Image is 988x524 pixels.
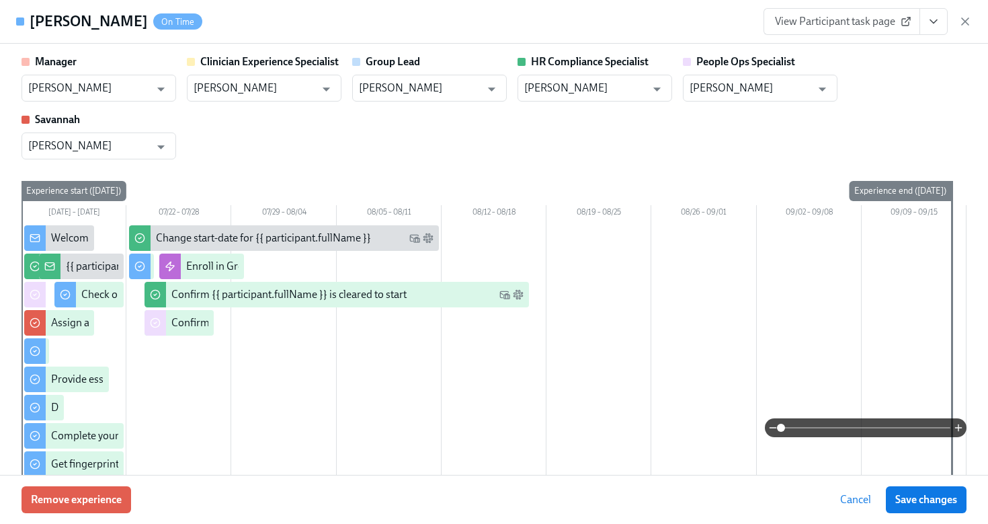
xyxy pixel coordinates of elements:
[126,205,231,223] div: 07/22 – 07/28
[531,55,649,68] strong: HR Compliance Specialist
[775,15,909,28] span: View Participant task page
[21,181,126,201] div: Experience start ([DATE])
[764,8,920,35] a: View Participant task page
[546,205,651,223] div: 08/19 – 08/25
[831,486,880,513] button: Cancel
[200,55,339,68] strong: Clinician Experience Specialist
[35,113,80,126] strong: Savannah
[919,8,948,35] button: View task page
[156,231,371,246] div: Change start-date for {{ participant.fullName }}
[51,231,304,246] div: Welcome from the Charlie Health Compliance Team 👋
[423,233,434,244] svg: Slack
[886,486,966,513] button: Save changes
[66,259,340,274] div: {{ participant.fullName }} has filled out the onboarding form
[153,17,202,27] span: On Time
[757,205,862,223] div: 09/02 – 09/08
[81,287,274,302] div: Check out our recommended laptop specs
[840,493,871,507] span: Cancel
[231,205,336,223] div: 07/29 – 08/04
[647,79,667,100] button: Open
[151,137,171,157] button: Open
[513,289,524,300] svg: Slack
[862,205,966,223] div: 09/09 – 09/15
[849,181,952,201] div: Experience end ([DATE])
[151,79,171,100] button: Open
[442,205,546,223] div: 08/12 – 08/18
[895,493,957,507] span: Save changes
[51,315,583,330] div: Assign a Clinician Experience Specialist for {{ participant.fullName }} (start-date {{ participan...
[316,79,337,100] button: Open
[35,55,77,68] strong: Manager
[22,486,131,513] button: Remove experience
[499,289,510,300] svg: Work Email
[31,493,122,507] span: Remove experience
[337,205,442,223] div: 08/05 – 08/11
[51,372,261,387] div: Provide essential professional documentation
[409,233,420,244] svg: Work Email
[481,79,502,100] button: Open
[22,205,126,223] div: [DATE] – [DATE]
[812,79,833,100] button: Open
[30,11,148,32] h4: [PERSON_NAME]
[651,205,756,223] div: 08/26 – 09/01
[186,259,368,274] div: Enroll in Group Facilitators Onboarding
[51,400,218,415] div: Do your background check in Checkr
[696,55,795,68] strong: People Ops Specialist
[171,287,407,302] div: Confirm {{ participant.fullName }} is cleared to start
[366,55,420,68] strong: Group Lead
[51,457,130,472] div: Get fingerprinted
[171,315,313,330] div: Confirm cleared by People Ops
